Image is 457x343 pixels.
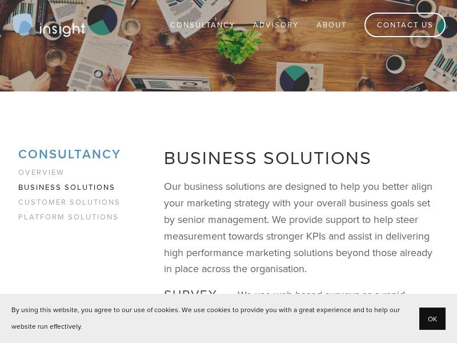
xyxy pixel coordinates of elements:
[164,146,439,168] h1: Business Solutions
[18,197,127,212] a: Customer Solutions
[163,16,243,35] div: Consultancy
[11,11,91,39] img: Insightr - The Growth Company
[164,287,218,302] h2: survey
[309,16,354,35] div: About
[18,146,127,161] li: Consultancy
[18,182,127,197] a: Business Solutions
[246,16,306,35] a: Advisory
[11,302,408,335] p: By using this website, you agree to our use of cookies. We use cookies to provide you with a grea...
[18,167,127,182] a: Overview
[164,178,439,277] p: Our business solutions are designed to help you better align your marketing strategy with your ov...
[428,314,437,324] span: OK
[364,13,446,37] a: Contact Us
[419,308,446,330] button: OK
[18,212,127,227] a: Platform Solutions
